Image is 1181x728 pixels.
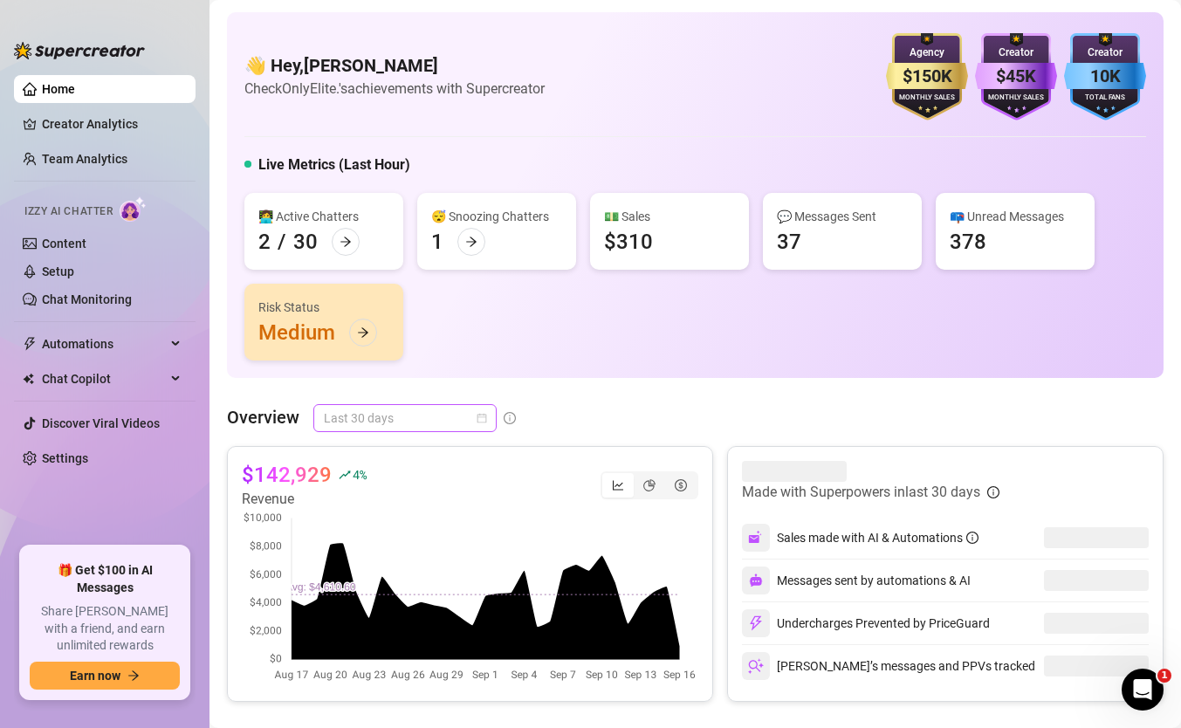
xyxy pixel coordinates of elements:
[604,207,735,226] div: 💵 Sales
[777,207,908,226] div: 💬 Messages Sent
[777,228,801,256] div: 37
[42,82,75,96] a: Home
[643,479,656,491] span: pie-chart
[42,330,166,358] span: Automations
[601,471,698,499] div: segmented control
[742,652,1035,680] div: [PERSON_NAME]’s messages and PPVs tracked
[30,603,180,655] span: Share [PERSON_NAME] with a friend, and earn unlimited rewards
[42,237,86,251] a: Content
[120,196,147,222] img: AI Chatter
[24,203,113,220] span: Izzy AI Chatter
[966,532,978,544] span: info-circle
[748,530,764,546] img: svg%3e
[42,365,166,393] span: Chat Copilot
[1064,63,1146,90] div: 10K
[258,298,389,317] div: Risk Status
[30,562,180,596] span: 🎁 Get $100 in AI Messages
[1064,33,1146,120] img: blue-badge-DgoSNQY1.svg
[886,93,968,104] div: Monthly Sales
[339,469,351,481] span: rise
[30,662,180,690] button: Earn nowarrow-right
[353,466,366,483] span: 4 %
[950,228,986,256] div: 378
[612,479,624,491] span: line-chart
[504,412,516,424] span: info-circle
[742,482,980,503] article: Made with Superpowers in last 30 days
[777,528,978,547] div: Sales made with AI & Automations
[293,228,318,256] div: 30
[742,609,990,637] div: Undercharges Prevented by PriceGuard
[886,45,968,61] div: Agency
[1157,669,1171,683] span: 1
[886,33,968,120] img: gold-badge-CigiZidd.svg
[23,373,34,385] img: Chat Copilot
[244,78,545,100] article: Check OnlyElite.'s achievements with Supercreator
[477,413,487,423] span: calendar
[431,228,443,256] div: 1
[340,236,352,248] span: arrow-right
[23,337,37,351] span: thunderbolt
[42,416,160,430] a: Discover Viral Videos
[1064,93,1146,104] div: Total Fans
[1122,669,1164,711] iframe: Intercom live chat
[465,236,477,248] span: arrow-right
[748,615,764,631] img: svg%3e
[604,228,653,256] div: $310
[42,451,88,465] a: Settings
[748,658,764,674] img: svg%3e
[70,669,120,683] span: Earn now
[42,292,132,306] a: Chat Monitoring
[742,567,971,594] div: Messages sent by automations & AI
[227,404,299,430] article: Overview
[1064,45,1146,61] div: Creator
[431,207,562,226] div: 😴 Snoozing Chatters
[886,63,968,90] div: $150K
[987,486,999,498] span: info-circle
[975,45,1057,61] div: Creator
[675,479,687,491] span: dollar-circle
[975,93,1057,104] div: Monthly Sales
[975,33,1057,120] img: purple-badge-B9DA21FR.svg
[42,152,127,166] a: Team Analytics
[258,155,410,175] h5: Live Metrics (Last Hour)
[324,405,486,431] span: Last 30 days
[258,207,389,226] div: 👩‍💻 Active Chatters
[42,264,74,278] a: Setup
[127,670,140,682] span: arrow-right
[749,573,763,587] img: svg%3e
[42,110,182,138] a: Creator Analytics
[258,228,271,256] div: 2
[242,489,366,510] article: Revenue
[357,326,369,339] span: arrow-right
[975,63,1057,90] div: $45K
[244,53,545,78] h4: 👋 Hey, [PERSON_NAME]
[14,42,145,59] img: logo-BBDzfeDw.svg
[242,461,332,489] article: $142,929
[950,207,1081,226] div: 📪 Unread Messages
